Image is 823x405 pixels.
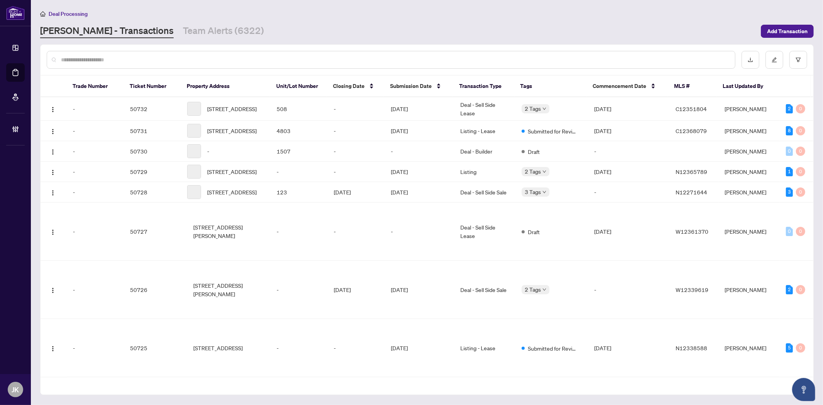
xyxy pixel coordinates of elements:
[588,319,670,377] td: [DATE]
[796,227,805,236] div: 0
[676,105,707,112] span: C12351804
[67,182,124,202] td: -
[124,202,181,261] td: 50727
[328,162,385,182] td: -
[47,145,59,157] button: Logo
[676,344,708,351] span: N12338588
[124,319,181,377] td: 50725
[270,319,328,377] td: -
[796,104,805,113] div: 0
[717,76,778,97] th: Last Updated By
[328,319,385,377] td: -
[270,97,328,121] td: 508
[719,261,780,319] td: [PERSON_NAME]
[676,286,709,293] span: W12339619
[786,147,793,156] div: 0
[270,76,327,97] th: Unit/Lot Number
[796,285,805,294] div: 0
[761,25,814,38] button: Add Transaction
[676,168,708,175] span: N12365789
[12,384,19,395] span: JK
[588,121,670,141] td: [DATE]
[514,76,587,97] th: Tags
[588,162,670,182] td: [DATE]
[525,187,541,196] span: 3 Tags
[270,141,328,162] td: 1507
[47,125,59,137] button: Logo
[50,128,56,135] img: Logo
[328,141,385,162] td: -
[183,24,264,38] a: Team Alerts (6322)
[588,202,670,261] td: [DATE]
[328,261,385,319] td: [DATE]
[50,149,56,155] img: Logo
[767,25,808,37] span: Add Transaction
[719,141,780,162] td: [PERSON_NAME]
[525,104,541,113] span: 2 Tags
[385,261,455,319] td: [DATE]
[67,202,124,261] td: -
[588,141,670,162] td: -
[454,97,515,121] td: Deal - Sell Side Lease
[385,182,455,202] td: [DATE]
[390,82,432,90] span: Submission Date
[796,57,801,62] span: filter
[47,186,59,198] button: Logo
[676,127,707,134] span: C12368079
[719,182,780,202] td: [PERSON_NAME]
[47,283,59,296] button: Logo
[786,104,793,113] div: 2
[796,167,805,176] div: 0
[207,105,257,113] span: [STREET_ADDRESS]
[588,97,670,121] td: [DATE]
[454,162,515,182] td: Listing
[67,121,124,141] td: -
[124,141,181,162] td: 50730
[384,76,453,97] th: Submission Date
[181,76,270,97] th: Property Address
[719,319,780,377] td: [PERSON_NAME]
[333,82,365,90] span: Closing Date
[49,10,88,17] span: Deal Processing
[528,147,540,156] span: Draft
[207,127,257,135] span: [STREET_ADDRESS]
[772,57,777,62] span: edit
[588,261,670,319] td: -
[327,76,384,97] th: Closing Date
[454,319,515,377] td: Listing - Lease
[193,281,265,298] span: [STREET_ADDRESS][PERSON_NAME]
[50,346,56,352] img: Logo
[47,225,59,238] button: Logo
[796,147,805,156] div: 0
[525,285,541,294] span: 2 Tags
[124,162,181,182] td: 50729
[328,121,385,141] td: -
[385,121,455,141] td: [DATE]
[50,190,56,196] img: Logo
[593,82,646,90] span: Commencement Date
[67,261,124,319] td: -
[67,319,124,377] td: -
[454,182,515,202] td: Deal - Sell Side Sale
[719,121,780,141] td: [PERSON_NAME]
[542,288,546,292] span: down
[328,182,385,202] td: [DATE]
[6,6,25,20] img: logo
[719,202,780,261] td: [PERSON_NAME]
[796,126,805,135] div: 0
[385,141,455,162] td: -
[796,187,805,197] div: 0
[766,51,783,69] button: edit
[454,121,515,141] td: Listing - Lease
[748,57,753,62] span: download
[47,342,59,354] button: Logo
[124,261,181,319] td: 50726
[124,121,181,141] td: 50731
[542,170,546,174] span: down
[454,261,515,319] td: Deal - Sell Side Sale
[207,167,257,176] span: [STREET_ADDRESS]
[786,227,793,236] div: 0
[786,343,793,353] div: 5
[47,165,59,178] button: Logo
[50,287,56,294] img: Logo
